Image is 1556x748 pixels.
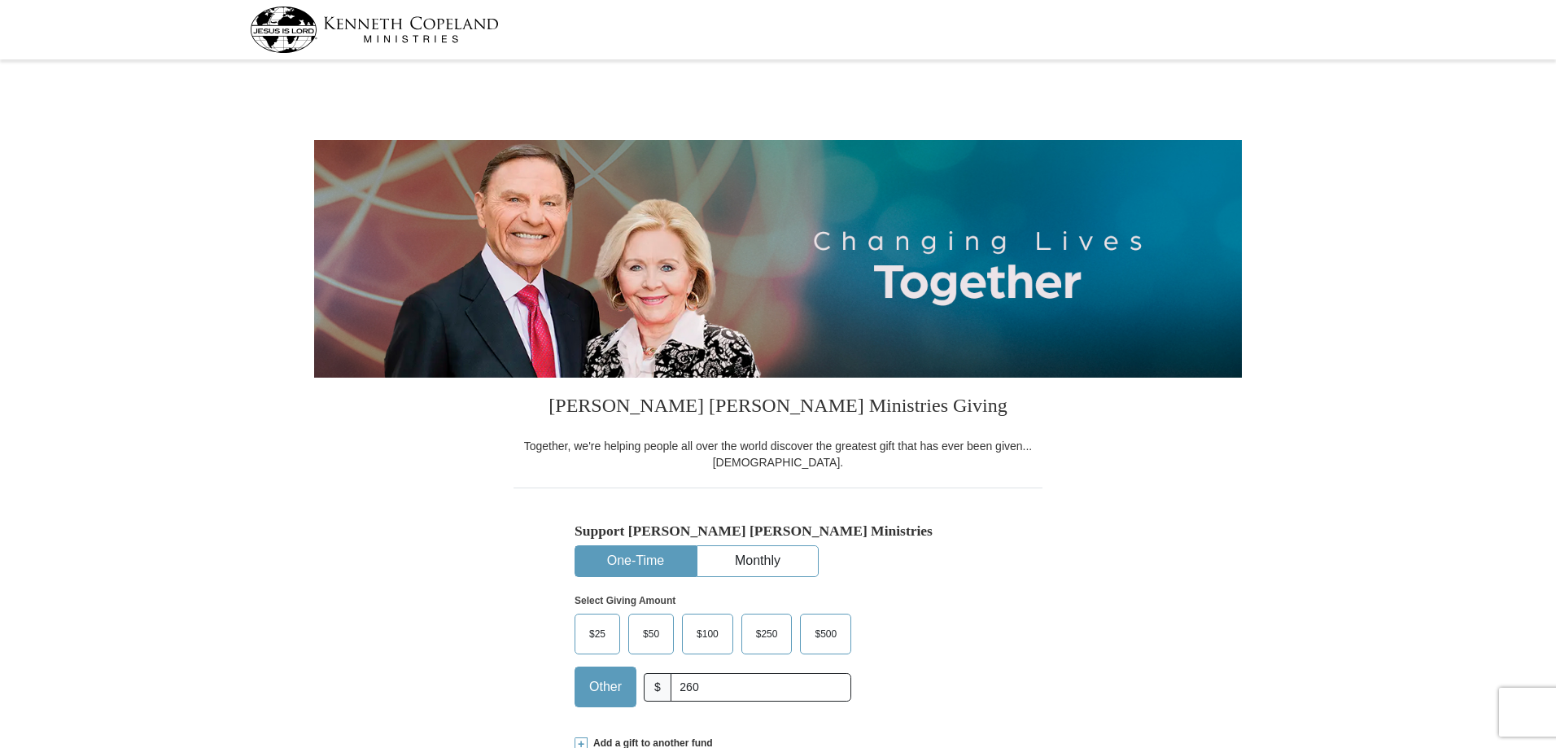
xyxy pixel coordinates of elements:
span: $500 [806,622,845,646]
span: $250 [748,622,786,646]
img: kcm-header-logo.svg [250,7,499,53]
span: Other [581,675,630,699]
span: $25 [581,622,614,646]
span: $ [644,673,671,702]
input: Other Amount [671,673,851,702]
div: Together, we're helping people all over the world discover the greatest gift that has ever been g... [514,438,1042,470]
span: $50 [635,622,667,646]
button: Monthly [697,546,818,576]
strong: Select Giving Amount [575,595,675,606]
h5: Support [PERSON_NAME] [PERSON_NAME] Ministries [575,523,981,540]
button: One-Time [575,546,696,576]
h3: [PERSON_NAME] [PERSON_NAME] Ministries Giving [514,378,1042,438]
span: $100 [688,622,727,646]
